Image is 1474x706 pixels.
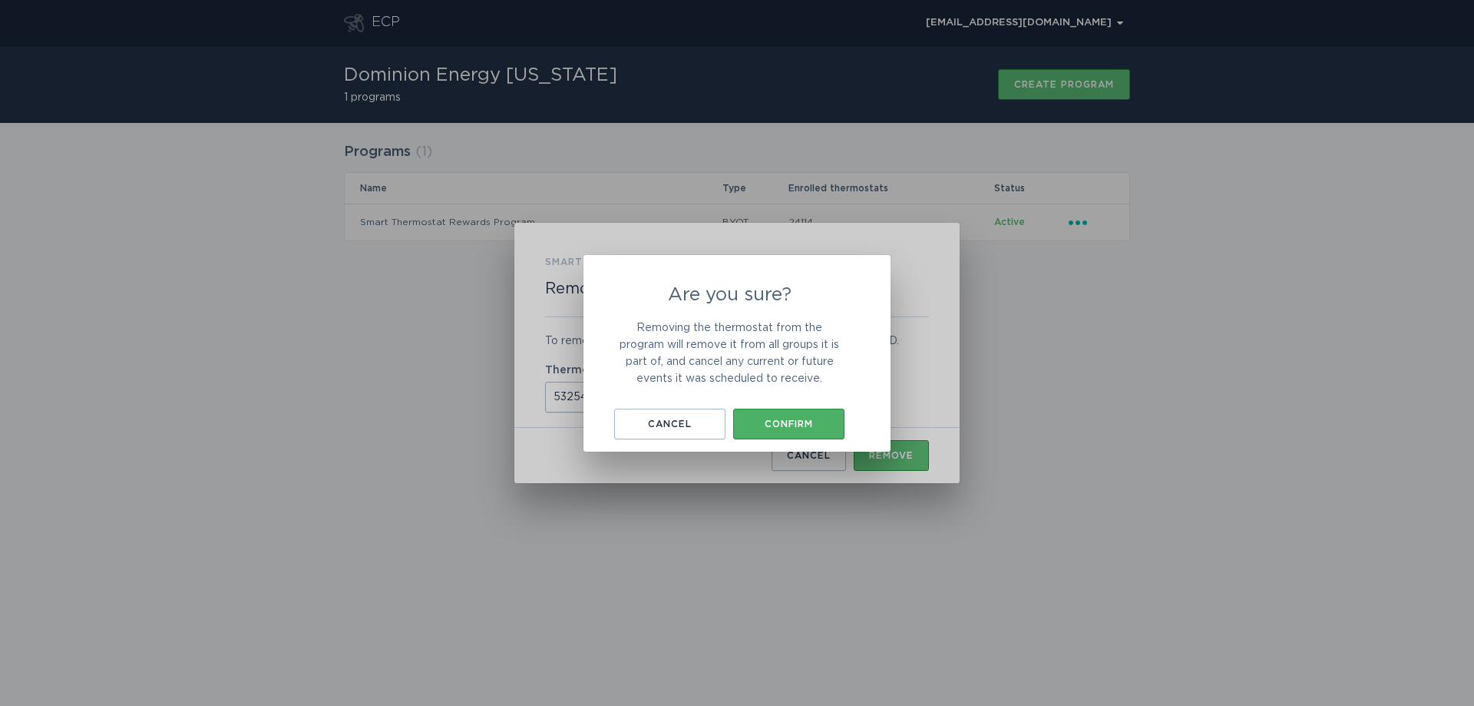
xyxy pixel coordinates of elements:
h2: Are you sure? [614,286,844,304]
button: Cancel [614,409,725,439]
p: Removing the thermostat from the program will remove it from all groups it is part of, and cancel... [614,320,844,387]
div: Confirm [741,419,837,429]
button: Confirm [733,409,844,439]
div: Are you sure? [583,255,891,452]
div: Cancel [622,419,718,429]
